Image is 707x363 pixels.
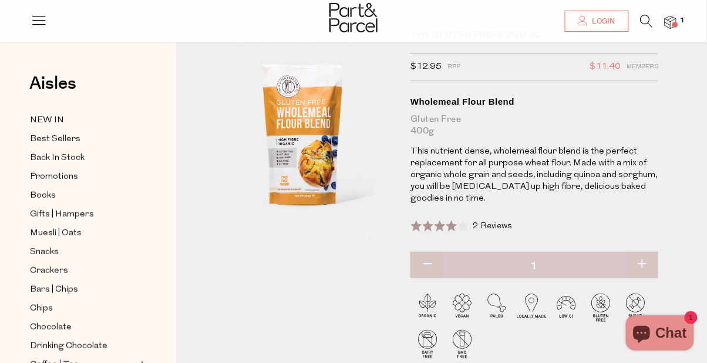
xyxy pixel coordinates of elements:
span: Chocolate [30,321,72,335]
a: Bars | Chips [30,282,137,297]
a: NEW IN [30,113,137,128]
span: NEW IN [30,114,64,128]
a: Drinking Chocolate [30,339,137,354]
span: Crackers [30,264,68,278]
span: RRP [447,59,461,75]
span: Drinking Chocolate [30,339,107,354]
img: Part&Parcel [329,3,378,32]
span: $11.40 [590,59,621,75]
span: Chips [30,302,53,316]
span: 2 Reviews [473,222,513,231]
img: P_P-ICONS-Live_Bec_V11_Paleo.svg [480,290,514,325]
a: Books [30,188,137,203]
span: Best Sellers [30,132,80,146]
a: Muesli | Oats [30,226,137,241]
div: Wholemeal Flour Blend [410,96,658,108]
span: Promotions [30,170,78,184]
span: Books [30,189,56,203]
input: QTY Wholemeal Flour Blend [410,252,658,281]
span: Bars | Chips [30,283,78,297]
img: P_P-ICONS-Live_Bec_V11_Dairy_Free.svg [410,327,445,361]
img: P_P-ICONS-Live_Bec_V11_Gluten_Free.svg [584,290,618,325]
span: Gifts | Hampers [30,208,94,222]
img: P_P-ICONS-Live_Bec_V11_GMO_Free.svg [445,327,480,361]
span: Snacks [30,245,59,259]
a: Login [565,11,629,32]
img: P_P-ICONS-Live_Bec_V11_Organic.svg [410,290,445,325]
a: Chocolate [30,320,137,335]
img: P_P-ICONS-Live_Bec_V11_Sugar_Free.svg [618,290,653,325]
a: Gifts | Hampers [30,207,137,222]
a: Chips [30,301,137,316]
a: 1 [665,16,676,28]
span: 1 [678,15,688,26]
a: Aisles [29,75,76,104]
a: Promotions [30,169,137,184]
div: Gluten Free 400g [410,114,658,137]
a: Best Sellers [30,132,137,146]
a: Back In Stock [30,151,137,165]
img: P_P-ICONS-Live_Bec_V11_Vegan.svg [445,290,480,325]
inbox-online-store-chat: Shopify online store chat [622,315,698,354]
img: P_P-ICONS-Live_Bec_V11_Low_Gi.svg [549,290,584,325]
a: Crackers [30,264,137,278]
img: P_P-ICONS-Live_Bec_V11_Locally_Made_2.svg [514,290,549,325]
span: Login [590,16,615,26]
img: Wholemeal Flour Blend [211,29,393,244]
span: Muesli | Oats [30,227,82,241]
a: Snacks [30,245,137,259]
p: This nutrient dense, wholemeal flour blend is the perfect replacement for all purpose wheat flour... [410,146,658,205]
span: Back In Stock [30,151,85,165]
span: $12.95 [410,59,442,75]
span: Aisles [29,71,76,96]
span: Members [627,59,658,75]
